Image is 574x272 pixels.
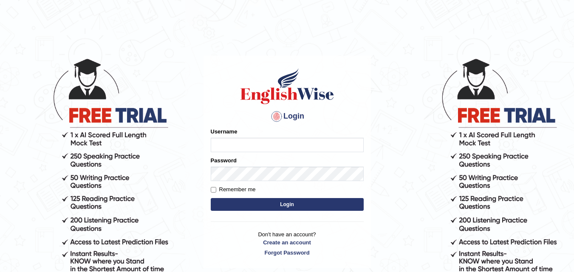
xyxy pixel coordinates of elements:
[211,110,364,123] h4: Login
[211,156,237,164] label: Password
[211,238,364,246] a: Create an account
[211,127,238,136] label: Username
[211,185,256,194] label: Remember me
[211,198,364,211] button: Login
[239,67,336,105] img: Logo of English Wise sign in for intelligent practice with AI
[211,230,364,257] p: Don't have an account?
[211,187,216,193] input: Remember me
[211,249,364,257] a: Forgot Password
